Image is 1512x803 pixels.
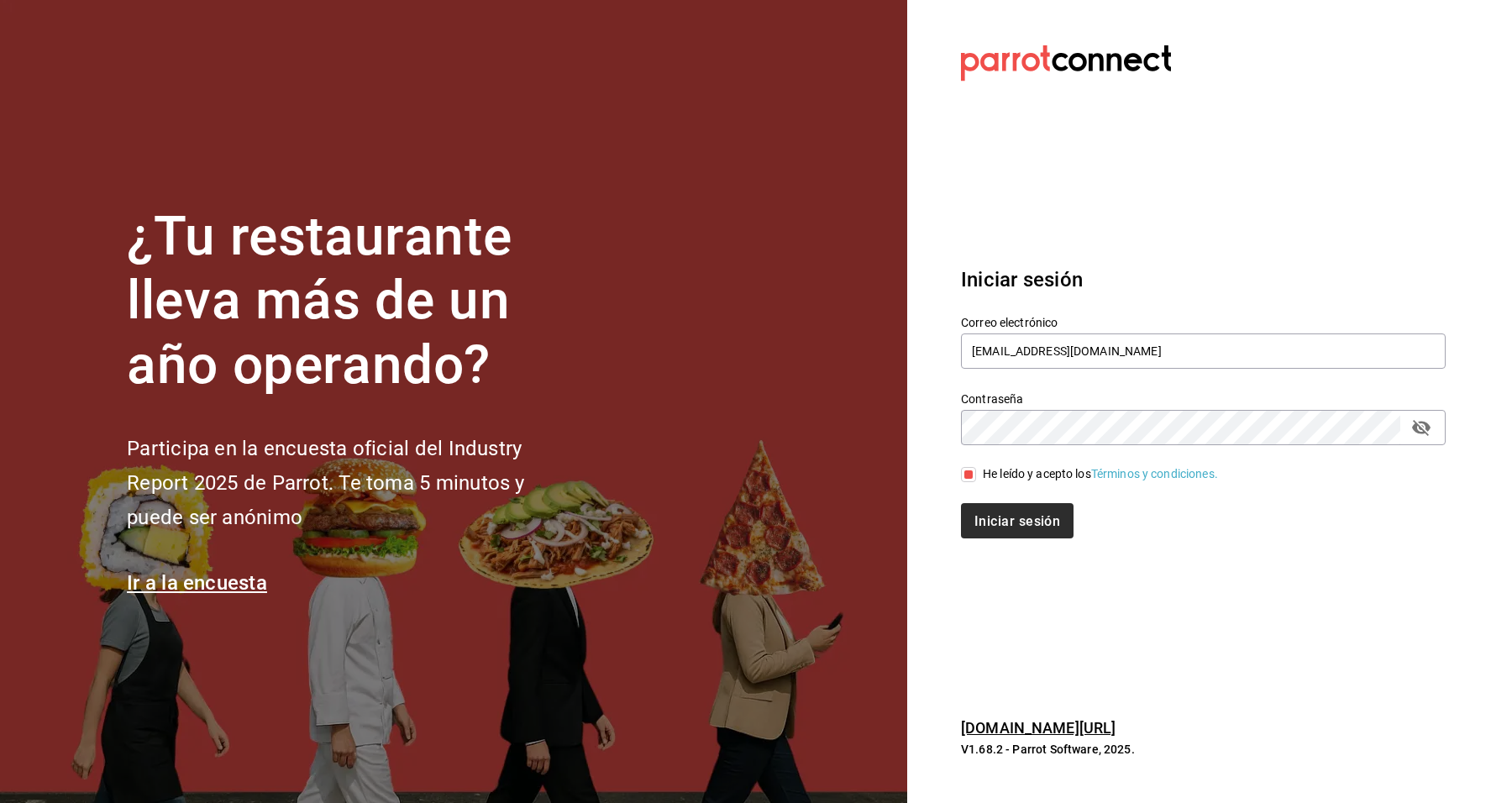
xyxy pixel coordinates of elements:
[961,268,1083,291] font: Iniciar sesión
[1407,413,1436,442] button: campo de contraseña
[961,315,1058,328] font: Correo electrónico
[961,391,1023,405] font: Contraseña
[983,467,1091,480] font: He leído y acepto los
[127,571,267,595] a: Ir a la encuesta
[961,333,1446,369] input: Ingresa tu correo electrónico
[974,513,1060,529] font: Iniciar sesión
[1091,467,1218,480] a: Términos y condiciones.
[961,743,1135,756] font: V1.68.2 - Parrot Software, 2025.
[961,719,1116,737] a: [DOMAIN_NAME][URL]
[127,205,512,397] font: ¿Tu restaurante lleva más de un año operando?
[961,503,1074,538] button: Iniciar sesión
[127,437,524,529] font: Participa en la encuesta oficial del Industry Report 2025 de Parrot. Te toma 5 minutos y puede se...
